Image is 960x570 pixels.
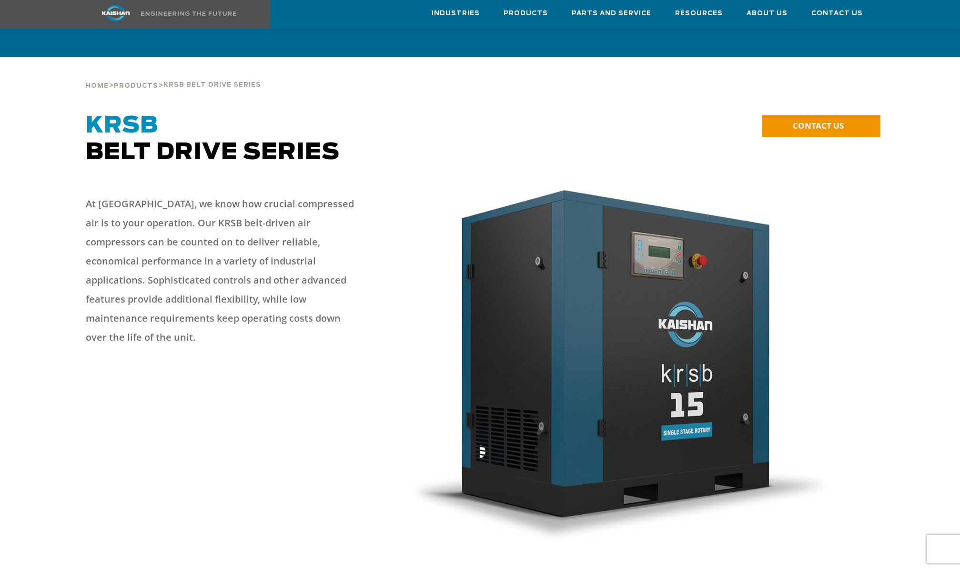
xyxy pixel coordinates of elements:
a: Parts and Service [572,0,651,26]
a: Products [504,0,548,26]
a: Home [85,81,109,90]
span: krsb belt drive series [163,82,261,88]
a: CONTACT US [762,115,880,137]
div: > > [85,57,261,93]
span: Products [114,83,158,89]
a: Products [114,81,158,90]
img: kaishan logo [80,5,152,21]
img: Engineering the future [141,11,236,16]
span: Resources [675,8,723,19]
img: krsb15 [406,185,828,540]
a: Contact Us [811,0,863,26]
span: About Us [747,8,788,19]
a: About Us [747,0,788,26]
span: Belt Drive Series [86,114,340,164]
span: Parts and Service [572,8,651,19]
a: Resources [675,0,723,26]
span: CONTACT US [793,120,844,131]
span: Products [504,8,548,19]
span: KRSB [86,114,158,137]
p: At [GEOGRAPHIC_DATA], we know how crucial compressed air is to your operation. Our KRSB belt-driv... [86,194,362,347]
span: Contact Us [811,8,863,19]
a: Industries [432,0,480,26]
span: Industries [432,8,480,19]
span: Home [85,83,109,89]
